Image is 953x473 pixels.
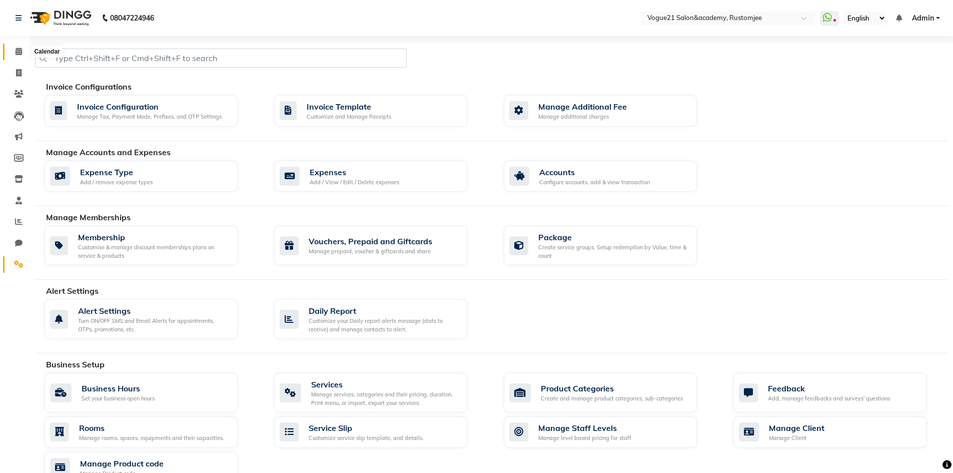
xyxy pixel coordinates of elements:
div: Manage services, categories and their pricing, duration. Print menu, or import, export your servi... [311,390,459,407]
div: Membership [78,231,230,243]
div: Manage Product code [80,457,164,469]
div: Manage Tax, Payment Mode, Prefixes, and OTP Settings [77,113,222,121]
div: Set your business open hours [82,394,155,403]
a: Business HoursSet your business open hours [45,373,259,412]
div: Rooms [79,422,224,434]
div: Turn ON/OFF SMS and Email Alerts for appointments, OTPs, promotions, etc. [78,317,230,333]
b: 08047224946 [110,4,154,32]
div: Expenses [310,166,399,178]
a: Daily ReportCustomize your Daily report alerts message (stats to receive) and manage contacts to ... [274,299,489,339]
a: Service SlipCustomize service slip template, and details. [274,416,489,448]
a: AccountsConfigure accounts, add & view transaction [504,161,718,192]
a: RoomsManage rooms, spaces, equipments and their capacities. [45,416,259,448]
a: PackageCreate service groups, Setup redemption by Value, time & count [504,226,718,265]
div: Manage additional charges [538,113,627,121]
a: Invoice ConfigurationManage Tax, Payment Mode, Prefixes, and OTP Settings [45,95,259,127]
div: Manage prepaid, voucher & giftcards and share [309,247,432,256]
div: Services [311,378,459,390]
div: Customize and Manage Receipts [307,113,391,121]
a: Alert SettingsTurn ON/OFF SMS and Email Alerts for appointments, OTPs, promotions, etc. [45,299,259,339]
div: Vouchers, Prepaid and Giftcards [309,235,432,247]
div: Expense Type [80,166,153,178]
div: Alert Settings [78,305,230,317]
div: Add / View / Edit / Delete expenses [310,178,399,187]
div: Add, manage feedbacks and surveys' questions [768,394,890,403]
div: Business Hours [82,382,155,394]
div: Create service groups, Setup redemption by Value, time & count [538,243,689,260]
a: Manage Staff LevelsManage level based pricing for staff [504,416,718,448]
div: Feedback [768,382,890,394]
a: ServicesManage services, categories and their pricing, duration. Print menu, or import, export yo... [274,373,489,412]
a: Expense TypeAdd / remove expense types [45,161,259,192]
a: MembershipCustomise & manage discount memberships plans on service & products [45,226,259,265]
div: Product Categories [541,382,683,394]
div: Invoice Configuration [77,101,222,113]
a: Manage Additional FeeManage additional charges [504,95,718,127]
div: Package [538,231,689,243]
div: Create and manage product categories, sub-categories [541,394,683,403]
div: Accounts [539,166,650,178]
a: Invoice TemplateCustomize and Manage Receipts [274,95,489,127]
div: Service Slip [309,422,424,434]
div: Manage Client [769,434,824,442]
div: Configure accounts, add & view transaction [539,178,650,187]
a: Manage ClientManage Client [733,416,948,448]
div: Manage rooms, spaces, equipments and their capacities. [79,434,224,442]
a: ExpensesAdd / View / Edit / Delete expenses [274,161,489,192]
div: Calendar [32,46,62,58]
img: logo [26,4,94,32]
a: Product CategoriesCreate and manage product categories, sub-categories [504,373,718,412]
div: Add / remove expense types [80,178,153,187]
div: Manage level based pricing for staff [538,434,631,442]
div: Invoice Template [307,101,391,113]
div: Manage Staff Levels [538,422,631,434]
a: Vouchers, Prepaid and GiftcardsManage prepaid, voucher & giftcards and share [274,226,489,265]
span: Admin [912,13,934,24]
a: FeedbackAdd, manage feedbacks and surveys' questions [733,373,948,412]
div: Customize your Daily report alerts message (stats to receive) and manage contacts to alert. [309,317,459,333]
div: Daily Report [309,305,459,317]
div: Customize service slip template, and details. [309,434,424,442]
div: Customise & manage discount memberships plans on service & products [78,243,230,260]
div: Manage Additional Fee [538,101,627,113]
input: Type Ctrl+Shift+F or Cmd+Shift+F to search [35,49,407,68]
div: Manage Client [769,422,824,434]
